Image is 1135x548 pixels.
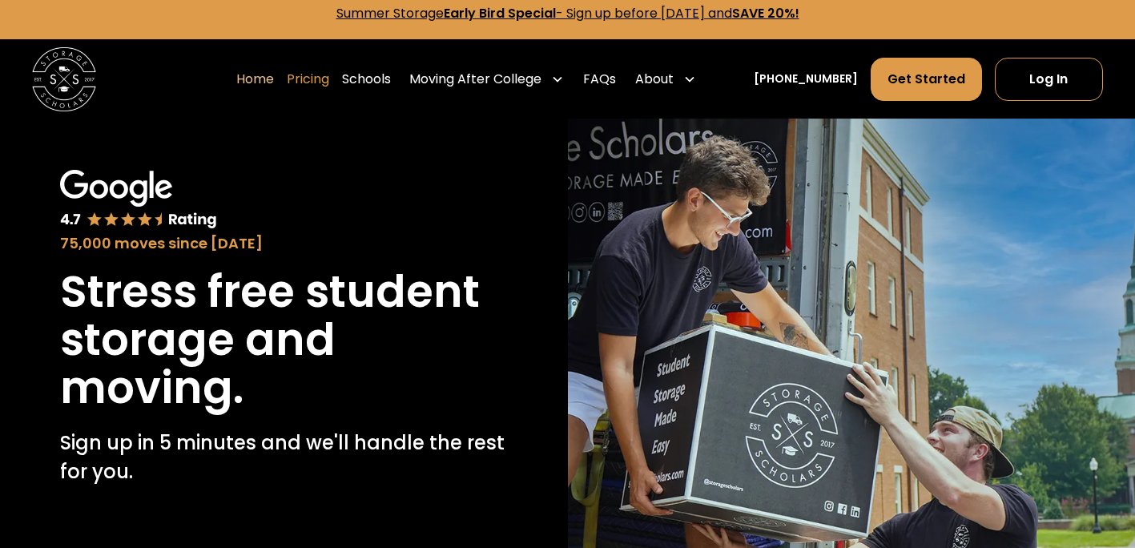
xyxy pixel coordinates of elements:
[287,57,329,102] a: Pricing
[60,429,507,486] p: Sign up in 5 minutes and we'll handle the rest for you.
[60,268,507,413] h1: Stress free student storage and moving.
[871,58,982,101] a: Get Started
[60,233,507,255] div: 75,000 moves since [DATE]
[60,170,216,230] img: Google 4.7 star rating
[583,57,616,102] a: FAQs
[629,57,702,102] div: About
[754,71,858,87] a: [PHONE_NUMBER]
[342,57,391,102] a: Schools
[32,47,96,111] img: Storage Scholars main logo
[236,57,274,102] a: Home
[409,70,541,89] div: Moving After College
[995,58,1104,101] a: Log In
[32,47,96,111] a: home
[403,57,570,102] div: Moving After College
[444,4,556,22] strong: Early Bird Special
[336,4,799,22] a: Summer StorageEarly Bird Special- Sign up before [DATE] andSAVE 20%!
[635,70,674,89] div: About
[732,4,799,22] strong: SAVE 20%!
